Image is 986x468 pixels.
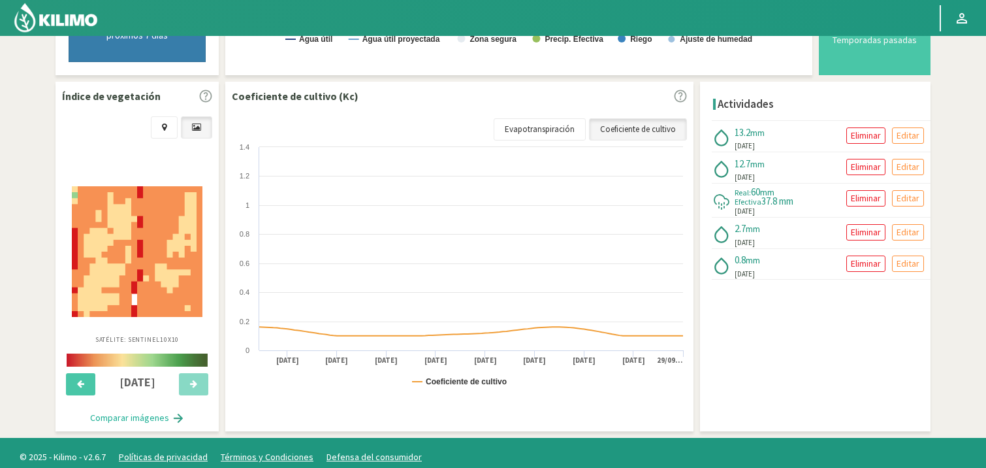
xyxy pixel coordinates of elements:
[846,190,885,207] button: Eliminar
[897,128,919,143] p: Editar
[221,451,313,463] a: Términos y Condiciones
[846,224,885,241] button: Eliminar
[751,186,760,198] span: 60
[892,224,924,241] button: Editar
[761,195,793,207] span: 37.8 mm
[892,190,924,207] button: Editar
[494,118,586,141] a: Evapotranspiración
[72,186,202,317] img: 57752427-0e06-415a-9827-4d8c14364f77_-_sentinel_-_2025-09-26.png
[103,376,172,389] h4: [DATE]
[375,356,398,365] text: [DATE]
[680,35,752,44] text: Ajuste de humedad
[469,35,517,44] text: Zona segura
[718,98,774,110] h4: Actividades
[13,2,99,33] img: Kilimo
[426,377,507,386] text: Coeficiente de cultivo
[240,143,249,151] text: 1.4
[67,354,208,367] img: scale
[589,118,687,141] a: Coeficiente de cultivo
[897,159,919,175] p: Editar
[246,346,249,354] text: 0
[276,356,299,365] text: [DATE]
[523,356,546,365] text: [DATE]
[622,356,645,365] text: [DATE]
[545,35,603,44] text: Precip. Efectiva
[829,35,920,44] div: Temporadas pasadas
[892,256,924,272] button: Editar
[846,159,885,175] button: Eliminar
[735,126,750,139] span: 13.2
[897,256,919,271] p: Editar
[735,237,755,248] span: [DATE]
[240,172,249,180] text: 1.2
[326,451,422,463] a: Defensa del consumidor
[735,188,751,197] span: Real:
[746,254,760,266] span: mm
[892,159,924,175] button: Editar
[851,225,881,240] p: Eliminar
[760,186,774,198] span: mm
[325,356,348,365] text: [DATE]
[160,335,180,344] span: 10X10
[750,158,765,170] span: mm
[232,88,358,104] p: Coeficiente de cultivo (Kc)
[735,197,761,207] span: Efectiva
[474,356,497,365] text: [DATE]
[13,450,112,464] span: © 2025 - Kilimo - v2.6.7
[240,230,249,238] text: 0.8
[119,451,208,463] a: Políticas de privacidad
[851,191,881,206] p: Eliminar
[573,356,596,365] text: [DATE]
[240,259,249,267] text: 0.6
[630,35,652,44] text: Riego
[240,318,249,326] text: 0.2
[362,35,440,44] text: Agua útil proyectada
[897,191,919,206] p: Editar
[750,127,765,139] span: mm
[299,35,332,44] text: Agua útil
[735,254,746,266] span: 0.8
[240,288,249,296] text: 0.4
[735,141,755,152] span: [DATE]
[735,269,755,280] span: [DATE]
[735,222,746,235] span: 2.7
[246,201,249,209] text: 1
[746,223,760,235] span: mm
[735,172,755,183] span: [DATE]
[77,405,198,431] button: Comparar imágenes
[735,158,750,170] span: 12.7
[851,159,881,175] p: Eliminar
[95,335,180,344] p: Satélite: Sentinel
[897,225,919,240] p: Editar
[62,88,161,104] p: Índice de vegetación
[892,127,924,144] button: Editar
[846,256,885,272] button: Eliminar
[657,356,682,365] text: 29/09…
[424,356,447,365] text: [DATE]
[735,206,755,217] span: [DATE]
[851,128,881,143] p: Eliminar
[851,256,881,271] p: Eliminar
[846,127,885,144] button: Eliminar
